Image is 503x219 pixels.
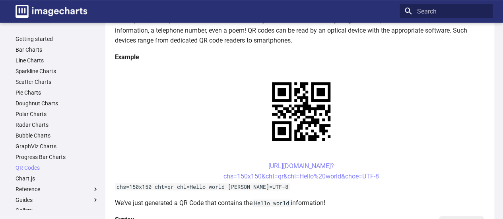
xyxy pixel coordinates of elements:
a: Polar Charts [16,110,99,118]
a: Bar Charts [16,46,99,53]
a: QR Codes [16,164,99,171]
input: Search [400,4,493,18]
a: Radar Charts [16,121,99,128]
a: Scatter Charts [16,78,99,85]
code: chs=150x150 cht=qr chl=Hello world [PERSON_NAME]=UTF-8 [115,183,290,190]
img: logo [16,5,87,18]
a: Sparkline Charts [16,68,99,75]
code: Hello world [252,200,291,207]
a: Pie Charts [16,89,99,96]
a: Image-Charts documentation [12,2,90,21]
a: Progress Bar Charts [16,153,99,161]
a: Line Charts [16,57,99,64]
label: Reference [16,186,99,193]
a: Getting started [16,35,99,43]
h4: Example [115,52,488,62]
a: Bubble Charts [16,132,99,139]
a: GraphViz Charts [16,143,99,150]
p: QR codes are a popular type of two-dimensional barcode. They are also known as hardlinks or physi... [115,5,488,45]
a: Doughnut Charts [16,100,99,107]
img: chart [258,68,344,155]
label: Guides [16,196,99,203]
p: We've just generated a QR Code that contains the information! [115,198,488,208]
a: Chart.js [16,175,99,182]
a: Gallery [16,207,99,214]
a: [URL][DOMAIN_NAME]?chs=150x150&cht=qr&chl=Hello%20world&choe=UTF-8 [223,162,379,180]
